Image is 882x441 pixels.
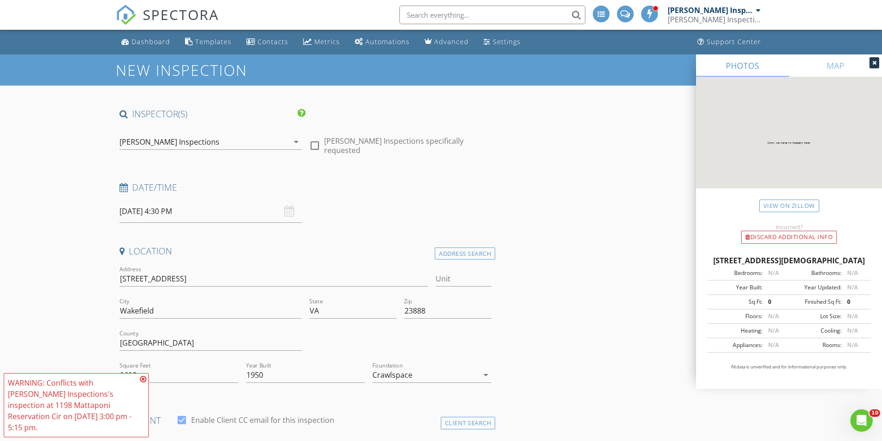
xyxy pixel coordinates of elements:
[291,136,302,147] i: arrow_drop_down
[243,33,292,51] a: Contacts
[435,247,495,260] div: Address Search
[116,13,219,32] a: SPECTORA
[710,327,763,335] div: Heating:
[707,255,871,266] div: [STREET_ADDRESS][DEMOGRAPHIC_DATA]
[119,108,305,120] h4: INSPECTOR(S)
[441,417,496,429] div: Client Search
[741,231,837,244] div: Discard Additional info
[707,37,761,46] div: Support Center
[768,341,779,349] span: N/A
[119,200,302,223] input: Select date
[710,269,763,277] div: Bedrooms:
[299,33,344,51] a: Metrics
[710,341,763,349] div: Appliances:
[668,6,754,15] div: [PERSON_NAME] Inspections
[116,62,322,78] h1: New Inspection
[351,33,413,51] a: Automations (Advanced)
[696,223,882,231] div: Incorrect?
[258,37,288,46] div: Contacts
[847,283,858,291] span: N/A
[768,312,779,320] span: N/A
[847,327,858,334] span: N/A
[8,377,137,433] div: WARNING: Conflicts with [PERSON_NAME] Inspections's inspection at 1198 Mattaponi Reservation Cir ...
[434,37,469,46] div: Advanced
[314,37,340,46] div: Metrics
[789,312,842,321] div: Lot Size:
[789,283,842,292] div: Year Updated:
[789,327,842,335] div: Cooling:
[191,415,334,425] label: Enable Client CC email for this inspection
[365,37,410,46] div: Automations
[119,245,492,257] h4: Location
[707,364,871,370] p: All data is unverified and for informational purposes only.
[132,37,170,46] div: Dashboard
[143,5,219,24] span: SPECTORA
[847,269,858,277] span: N/A
[789,341,842,349] div: Rooms:
[789,269,842,277] div: Bathrooms:
[694,33,765,51] a: Support Center
[842,298,868,306] div: 0
[181,33,235,51] a: Templates
[119,181,492,194] h4: Date/Time
[324,136,491,155] label: [PERSON_NAME] Inspections specifically requested
[710,283,763,292] div: Year Built:
[710,298,763,306] div: Sq Ft:
[850,409,873,432] iframe: Intercom live chat
[668,15,761,24] div: Thomas Inspections
[768,327,779,334] span: N/A
[759,200,819,212] a: View on Zillow
[763,298,789,306] div: 0
[118,33,174,51] a: Dashboard
[696,77,882,211] img: streetview
[480,369,491,381] i: arrow_drop_down
[372,371,412,379] div: Crawlspace
[195,37,232,46] div: Templates
[847,312,858,320] span: N/A
[116,5,136,25] img: The Best Home Inspection Software - Spectora
[119,138,219,146] div: [PERSON_NAME] Inspections
[421,33,472,51] a: Advanced
[399,6,585,24] input: Search everything...
[869,409,880,417] span: 10
[493,37,521,46] div: Settings
[789,54,882,77] a: MAP
[789,298,842,306] div: Finished Sq Ft:
[480,33,524,51] a: Settings
[768,269,779,277] span: N/A
[696,54,789,77] a: PHOTOS
[847,341,858,349] span: N/A
[710,312,763,321] div: Floors:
